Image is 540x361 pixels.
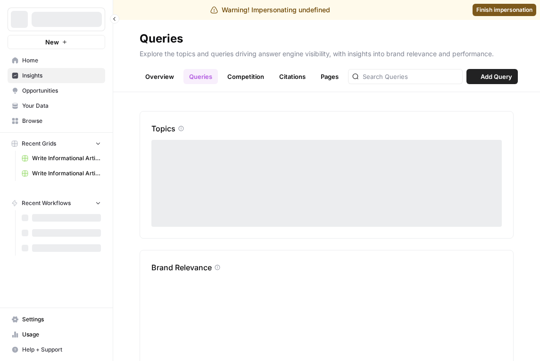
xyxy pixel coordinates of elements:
span: Recent Workflows [22,199,71,207]
span: Write Informational Article [32,154,101,163]
button: Recent Grids [8,137,105,151]
button: Add Query [466,69,518,84]
a: Write Informational Article [17,151,105,166]
a: Pages [315,69,344,84]
p: Topics [151,123,175,134]
a: Browse [8,113,105,129]
span: Finish impersonation [476,6,532,14]
span: Browse [22,117,101,125]
button: Help + Support [8,342,105,357]
span: Your Data [22,102,101,110]
span: Recent Grids [22,139,56,148]
span: Insights [22,71,101,80]
a: Finish impersonation [473,4,536,16]
a: Write Informational Article [17,166,105,181]
a: Insights [8,68,105,83]
span: Write Informational Article [32,169,101,178]
a: Your Data [8,98,105,113]
a: Citations [274,69,311,84]
a: Usage [8,327,105,342]
span: Home [22,56,101,65]
a: Competition [222,69,270,84]
span: Add Query [481,72,512,81]
a: Opportunities [8,83,105,98]
span: Help + Support [22,345,101,354]
span: New [45,37,59,47]
a: Queries [183,69,218,84]
p: Explore the topics and queries driving answer engine visibility, with insights into brand relevan... [140,46,514,59]
a: Home [8,53,105,68]
input: Search Queries [363,72,458,81]
span: Settings [22,315,101,324]
span: Usage [22,330,101,339]
p: Brand Relevance [151,262,212,273]
div: Queries [140,31,183,46]
a: Settings [8,312,105,327]
button: New [8,35,105,49]
div: Warning! Impersonating undefined [210,5,330,15]
span: Opportunities [22,86,101,95]
a: Overview [140,69,180,84]
button: Recent Workflows [8,196,105,210]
